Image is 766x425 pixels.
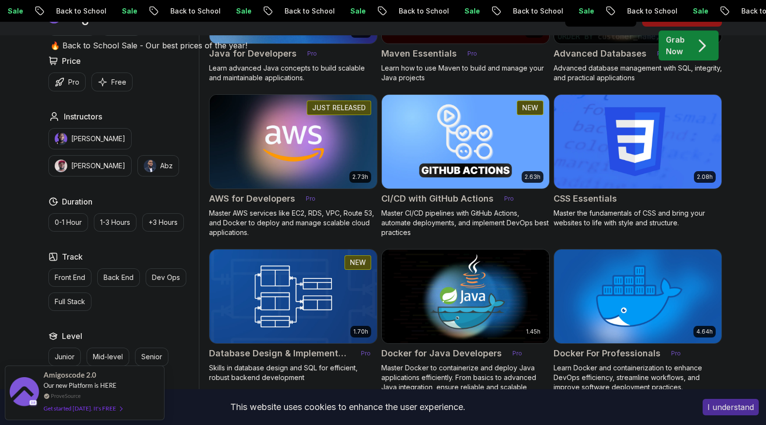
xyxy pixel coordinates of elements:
p: Advanced database management with SQL, integrity, and practical applications [554,63,722,83]
p: 2.73h [352,173,368,181]
button: +3 Hours [142,213,184,232]
p: Master CI/CD pipelines with GitHub Actions, automate deployments, and implement DevOps best pract... [381,208,550,237]
img: Database Design & Implementation card [210,249,377,343]
p: 1-3 Hours [100,218,130,227]
button: Senior [135,348,168,366]
h2: Docker For Professionals [554,347,661,360]
button: Junior [48,348,81,366]
p: Back End [104,273,134,282]
p: Master the fundamentals of CSS and bring your websites to life with style and structure. [554,208,722,228]
p: [PERSON_NAME] [71,161,125,171]
p: Pro [507,349,528,358]
button: Full Stack [48,293,91,311]
p: 1.45h [526,328,541,336]
a: CI/CD with GitHub Actions card2.63hNEWCI/CD with GitHub ActionsProMaster CI/CD pipelines with Git... [381,94,550,237]
p: Mid-level [93,352,123,362]
p: Pro [665,349,687,358]
p: Free [111,77,126,87]
p: 2.08h [697,173,713,181]
img: AWS for Developers card [205,92,381,191]
button: instructor imgAbz [137,155,179,176]
button: Mid-level [87,348,129,366]
h2: Database Design & Implementation [209,347,350,360]
img: CSS Essentials card [554,95,721,189]
a: AWS for Developers card2.73hJUST RELEASEDAWS for DevelopersProMaster AWS services like EC2, RDS, ... [209,94,377,237]
p: 4.64h [696,328,713,336]
p: Abz [160,161,173,171]
p: 0-1 Hour [55,218,82,227]
a: CSS Essentials card2.08hCSS EssentialsMaster the fundamentals of CSS and bring your websites to l... [554,94,722,228]
p: Back to School [162,6,228,16]
a: Docker For Professionals card4.64hDocker For ProfessionalsProLearn Docker and containerization to... [554,249,722,392]
p: Junior [55,352,75,362]
p: 1.70h [353,328,368,336]
div: This website uses cookies to enhance the user experience. [7,396,688,418]
p: Sale [228,6,259,16]
a: Docker for Java Developers card1.45hDocker for Java DevelopersProMaster Docker to containerize an... [381,249,550,402]
button: Free [91,73,133,91]
p: Full Stack [55,297,85,307]
p: NEW [350,258,366,267]
p: Grab Now [666,34,685,57]
button: Back End [97,268,140,287]
div: Get started [DATE]. It's FREE [44,403,122,414]
p: 2.63h [525,173,541,181]
h2: Track [62,251,83,263]
button: Accept cookies [703,399,759,415]
p: Pro [355,349,376,358]
button: instructor img[PERSON_NAME] [48,155,132,176]
span: Our new Platform is HERE [44,381,117,389]
p: Sale [571,6,601,16]
button: Pro [48,73,86,91]
p: Dev Ops [152,273,180,282]
p: Back to School [276,6,342,16]
p: NEW [522,103,538,113]
img: CI/CD with GitHub Actions card [382,95,549,189]
p: Sale [342,6,373,16]
p: Sale [114,6,145,16]
p: Master Docker to containerize and deploy Java applications efficiently. From basics to advanced J... [381,363,550,402]
img: Docker for Java Developers card [382,249,549,343]
img: provesource social proof notification image [10,377,39,409]
p: Back to School [48,6,114,16]
img: instructor img [144,160,156,172]
h2: AWS for Developers [209,192,295,205]
p: Learn Docker and containerization to enhance DevOps efficiency, streamline workflows, and improve... [554,363,722,392]
p: Back to School [619,6,685,16]
img: instructor img [55,160,67,172]
p: Learn how to use Maven to build and manage your Java projects [381,63,550,83]
img: Docker For Professionals card [554,249,721,343]
p: +3 Hours [149,218,178,227]
button: 1-3 Hours [94,213,136,232]
h2: CI/CD with GitHub Actions [381,192,494,205]
p: Sale [685,6,716,16]
p: 🔥 Back to School Sale - Our best prices of the year! [50,40,247,51]
h2: Docker for Java Developers [381,347,502,360]
p: Sale [456,6,487,16]
h2: Duration [62,196,92,207]
h2: Instructors [64,111,102,122]
p: Back to School [505,6,571,16]
p: Pro [300,194,321,204]
p: Senior [141,352,162,362]
p: Pro [498,194,520,204]
p: JUST RELEASED [312,103,366,113]
h2: Level [62,330,82,342]
a: Database Design & Implementation card1.70hNEWDatabase Design & ImplementationProSkills in databas... [209,249,377,382]
p: Back to School [391,6,456,16]
button: Front End [48,268,91,287]
button: 0-1 Hour [48,213,88,232]
h2: CSS Essentials [554,192,617,205]
p: Learn advanced Java concepts to build scalable and maintainable applications. [209,63,377,83]
p: [PERSON_NAME] [71,134,125,144]
img: instructor img [55,132,67,145]
a: ProveSource [51,392,81,400]
p: Front End [55,273,85,282]
p: Master AWS services like EC2, RDS, VPC, Route 53, and Docker to deploy and manage scalable cloud ... [209,208,377,237]
span: Amigoscode 2.0 [44,369,96,381]
button: instructor img[PERSON_NAME] [48,128,132,149]
p: Pro [68,77,79,87]
p: Skills in database design and SQL for efficient, robust backend development [209,363,377,382]
button: Dev Ops [146,268,186,287]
